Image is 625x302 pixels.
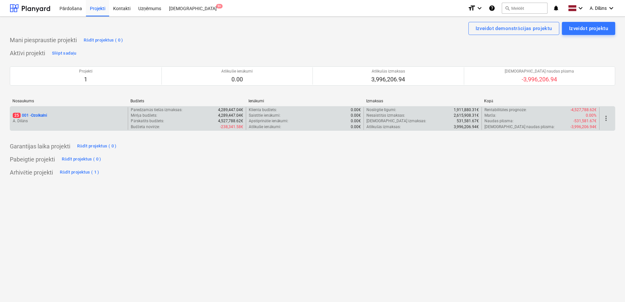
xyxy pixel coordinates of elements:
[484,107,527,113] p: Rentabilitātes prognoze :
[248,99,361,104] div: Ienākumi
[468,22,559,35] button: Izveidot demonstrācijas projektu
[77,143,117,150] div: Rādīt projektus ( 0 )
[10,169,53,176] p: Arhivētie projekti
[13,118,125,124] p: A. Dilāns
[218,118,243,124] p: 4,527,788.62€
[602,114,610,122] span: more_vert
[13,113,21,118] span: 25
[79,69,93,74] p: Projekti
[476,4,483,12] i: keyboard_arrow_down
[505,6,510,11] span: search
[13,113,125,124] div: 25001 -OzolkalniA. Dilāns
[131,107,182,113] p: Paredzamās tiešās izmaksas :
[60,154,103,165] button: Rādīt projektus ( 0 )
[131,113,157,118] p: Mērķa budžets :
[366,107,396,113] p: Noslēgtie līgumi :
[249,113,281,118] p: Saistītie ienākumi :
[50,48,78,59] button: Slēpt sadaļu
[573,118,597,124] p: -531,581.67€
[249,118,289,124] p: Apstiprinātie ienākumi :
[130,99,243,104] div: Budžets
[553,4,559,12] i: notifications
[505,69,574,74] p: [DEMOGRAPHIC_DATA] naudas plūsma
[218,113,243,118] p: 4,289,447.04€
[371,69,405,74] p: Atlikušās izmaksas
[586,113,597,118] p: 0.00%
[577,4,584,12] i: keyboard_arrow_down
[62,156,101,163] div: Rādīt projektus ( 0 )
[131,118,164,124] p: Pārskatīts budžets :
[570,107,597,113] p: -4,527,788.62€
[79,75,93,83] p: 1
[76,141,118,152] button: Rādīt projektus ( 0 )
[221,75,253,83] p: 0.00
[505,75,574,83] p: -3,996,206.94
[562,22,615,35] button: Izveidot projektu
[10,36,77,44] p: Mani piespraustie projekti
[52,50,76,57] div: Slēpt sadaļu
[366,99,479,103] div: Izmaksas
[366,113,405,118] p: Nesaistītās izmaksas :
[484,118,514,124] p: Naudas plūsma :
[84,37,123,44] div: Rādīt projektus ( 0 )
[502,3,548,14] button: Meklēt
[351,124,361,130] p: 0.00€
[607,4,615,12] i: keyboard_arrow_down
[366,118,426,124] p: [DEMOGRAPHIC_DATA] izmaksas :
[58,167,101,178] button: Rādīt projektus ( 1 )
[569,24,608,33] div: Izveidot projektu
[60,169,99,176] div: Rādīt projektus ( 1 )
[10,49,45,57] p: Aktīvi projekti
[371,75,405,83] p: 3,996,206.94
[570,124,597,130] p: -3,996,206.94€
[351,107,361,113] p: 0.00€
[220,124,243,130] p: -238,341.58€
[131,124,160,130] p: Budžeta novirze :
[351,118,361,124] p: 0.00€
[351,113,361,118] p: 0.00€
[218,107,243,113] p: 4,289,447.04€
[590,6,607,11] span: A. Dilāns
[454,113,479,118] p: 2,615,908.31€
[10,156,55,163] p: Pabeigtie projekti
[468,4,476,12] i: format_size
[484,113,496,118] p: Marža :
[13,113,47,118] p: 001 - Ozolkalni
[249,124,281,130] p: Atlikušie ienākumi :
[366,124,401,130] p: Atlikušās izmaksas :
[454,124,479,130] p: 3,996,206.94€
[216,4,223,8] span: 9+
[82,35,125,45] button: Rādīt projektus ( 0 )
[484,99,597,104] div: Kopā
[484,124,555,130] p: [DEMOGRAPHIC_DATA] naudas plūsma :
[454,107,479,113] p: 1,911,880.31€
[457,118,479,124] p: 531,581.67€
[249,107,277,113] p: Klienta budžets :
[221,69,253,74] p: Atlikušie ienākumi
[592,271,625,302] iframe: Chat Widget
[489,4,495,12] i: Zināšanu pamats
[12,99,125,103] div: Nosaukums
[476,24,552,33] div: Izveidot demonstrācijas projektu
[10,143,70,150] p: Garantijas laika projekti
